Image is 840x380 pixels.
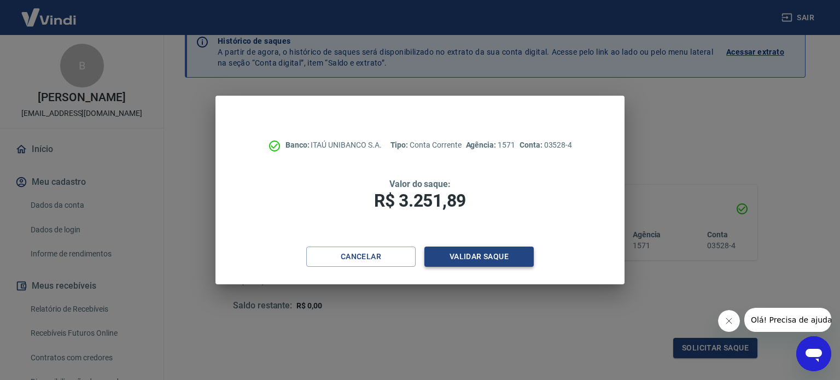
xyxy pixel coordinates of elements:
[285,141,311,149] span: Banco:
[466,139,515,151] p: 1571
[306,247,416,267] button: Cancelar
[424,247,534,267] button: Validar saque
[520,139,572,151] p: 03528-4
[7,8,92,16] span: Olá! Precisa de ajuda?
[796,336,831,371] iframe: Botão para abrir a janela de mensagens
[390,141,410,149] span: Tipo:
[285,139,382,151] p: ITAÚ UNIBANCO S.A.
[389,179,451,189] span: Valor do saque:
[466,141,498,149] span: Agência:
[744,308,831,332] iframe: Mensagem da empresa
[390,139,462,151] p: Conta Corrente
[520,141,544,149] span: Conta:
[718,310,740,332] iframe: Fechar mensagem
[374,190,466,211] span: R$ 3.251,89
